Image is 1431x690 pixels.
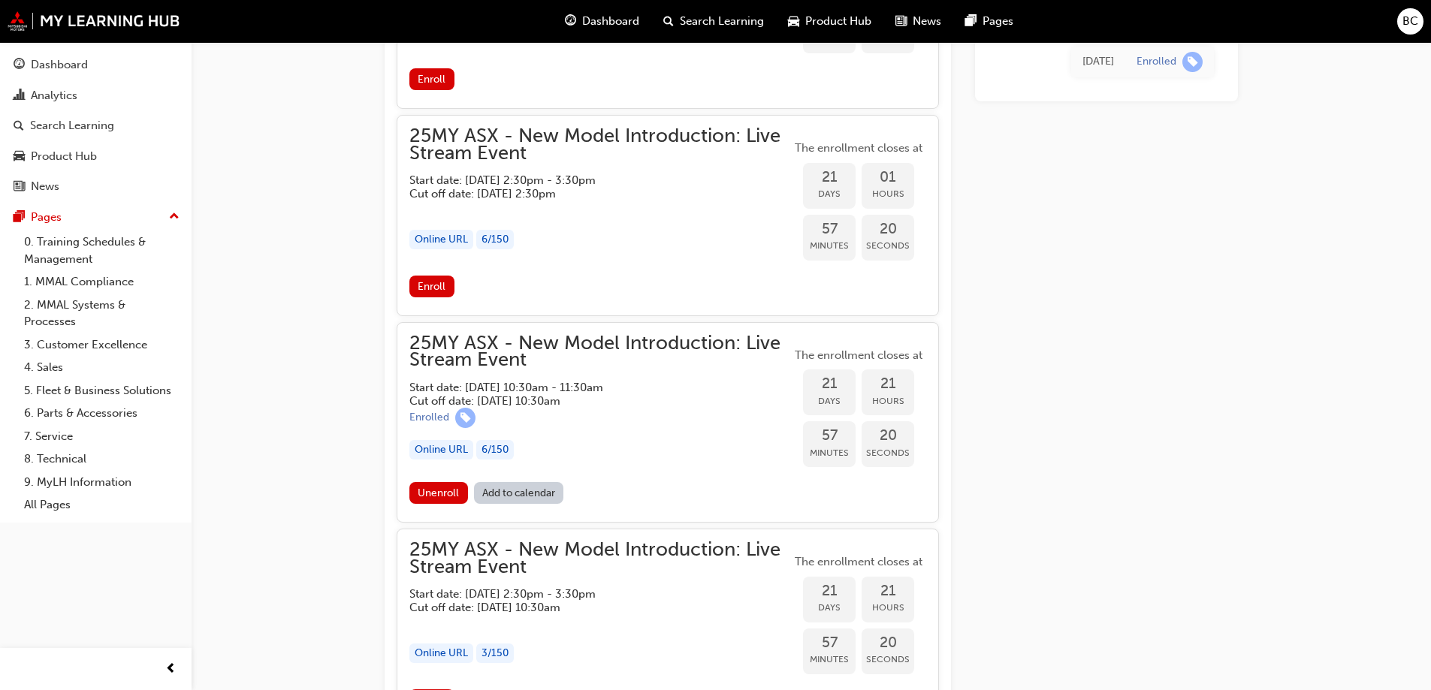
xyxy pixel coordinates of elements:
span: news-icon [895,12,907,31]
a: pages-iconPages [953,6,1025,37]
span: guage-icon [14,59,25,72]
span: 01 [862,169,914,186]
span: chart-icon [14,89,25,103]
a: guage-iconDashboard [553,6,651,37]
div: 6 / 150 [476,440,514,460]
span: up-icon [169,207,180,227]
h5: Cut off date: [DATE] 10:30am [409,601,767,614]
div: Enrolled [409,411,449,425]
a: 9. MyLH Information [18,471,186,494]
a: All Pages [18,493,186,517]
a: 1. MMAL Compliance [18,270,186,294]
span: BC [1402,13,1418,30]
div: 3 / 150 [476,643,514,664]
span: Days [803,185,856,203]
a: 3. Customer Excellence [18,333,186,357]
button: Enroll [409,68,454,90]
span: Search Learning [680,13,764,30]
button: Pages [6,203,186,231]
button: Unenroll [409,482,468,504]
div: News [31,178,59,195]
span: guage-icon [565,12,576,31]
span: Hours [862,599,914,616]
h5: Cut off date: [DATE] 10:30am [409,394,767,408]
button: BC [1397,8,1423,35]
a: news-iconNews [883,6,953,37]
span: Dashboard [582,13,639,30]
span: learningRecordVerb_ENROLL-icon [455,408,475,428]
div: Pages [31,209,62,226]
a: Product Hub [6,143,186,170]
span: 25MY ASX - New Model Introduction: Live Stream Event [409,541,791,575]
span: Days [803,393,856,410]
a: 0. Training Schedules & Management [18,231,186,270]
span: 20 [862,634,914,652]
a: 4. Sales [18,356,186,379]
button: DashboardAnalyticsSearch LearningProduct HubNews [6,48,186,203]
span: The enrollment closes at [791,347,926,364]
a: Add to calendar [474,482,564,504]
img: mmal [8,11,180,31]
span: 57 [803,221,856,238]
h5: Start date: [DATE] 2:30pm - 3:30pm [409,587,767,601]
div: Product Hub [31,148,97,165]
a: 8. Technical [18,447,186,471]
span: Hours [862,393,914,410]
a: Search Learning [6,112,186,140]
span: Enroll [418,73,445,86]
h5: Cut off date: [DATE] 2:30pm [409,187,767,200]
h5: Start date: [DATE] 2:30pm - 3:30pm [409,173,767,187]
a: 6. Parts & Accessories [18,402,186,425]
div: 6 / 150 [476,230,514,250]
span: Minutes [803,444,856,462]
span: 21 [803,169,856,186]
span: Unenroll [418,487,459,499]
span: 20 [862,427,914,444]
span: Seconds [862,651,914,668]
span: Enroll [418,280,445,293]
span: News [913,13,941,30]
span: Product Hub [805,13,871,30]
span: prev-icon [165,660,177,679]
span: 21 [803,375,856,393]
span: car-icon [14,150,25,164]
div: Enrolled [1137,55,1176,69]
span: pages-icon [14,211,25,224]
span: pages-icon [965,12,977,31]
a: 7. Service [18,425,186,448]
span: 57 [803,634,856,652]
span: Minutes [803,237,856,255]
a: Dashboard [6,51,186,79]
div: Analytics [31,87,77,104]
span: 21 [862,583,914,600]
span: 57 [803,427,856,444]
span: 25MY ASX - New Model Introduction: Live Stream Event [409,128,791,161]
div: Online URL [409,643,473,664]
span: The enrollment closes at [791,140,926,157]
span: learningRecordVerb_ENROLL-icon [1182,52,1203,72]
span: news-icon [14,180,25,194]
h5: Start date: [DATE] 10:30am - 11:30am [409,381,767,394]
a: car-iconProduct Hub [776,6,883,37]
button: Enroll [409,276,454,297]
div: Wed Oct 01 2025 10:58:38 GMT+1000 (Australian Eastern Standard Time) [1082,53,1114,71]
span: 25MY ASX - New Model Introduction: Live Stream Event [409,335,791,369]
span: 20 [862,221,914,238]
span: 21 [862,375,914,393]
div: Search Learning [30,117,114,134]
button: 25MY ASX - New Model Introduction: Live Stream EventStart date: [DATE] 2:30pm - 3:30pm Cut off da... [409,128,926,303]
span: Hours [862,185,914,203]
a: 5. Fleet & Business Solutions [18,379,186,402]
span: The enrollment closes at [791,553,926,571]
span: Minutes [803,651,856,668]
a: Analytics [6,82,186,110]
span: car-icon [788,12,799,31]
span: Seconds [862,444,914,462]
span: Seconds [862,237,914,255]
button: 25MY ASX - New Model Introduction: Live Stream EventStart date: [DATE] 10:30am - 11:30am Cut off ... [409,335,926,511]
span: 21 [803,583,856,600]
a: 2. MMAL Systems & Processes [18,294,186,333]
span: Pages [983,13,1013,30]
